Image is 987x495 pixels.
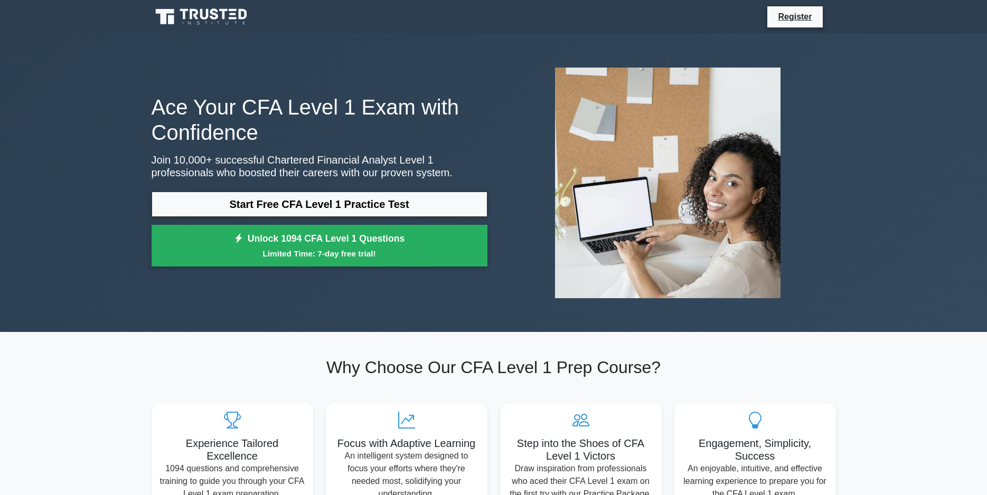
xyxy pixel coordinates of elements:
[152,357,836,377] h2: Why Choose Our CFA Level 1 Prep Course?
[509,437,653,462] h5: Step into the Shoes of CFA Level 1 Victors
[165,248,474,260] small: Limited Time: 7-day free trial!
[683,437,828,462] h5: Engagement, Simplicity, Success
[152,94,487,145] h1: Ace Your CFA Level 1 Exam with Confidence
[160,437,305,462] h5: Experience Tailored Excellence
[152,192,487,217] a: Start Free CFA Level 1 Practice Test
[152,154,487,179] p: Join 10,000+ successful Chartered Financial Analyst Level 1 professionals who boosted their caree...
[152,225,487,267] a: Unlock 1094 CFA Level 1 QuestionsLimited Time: 7-day free trial!
[772,10,818,23] a: Register
[334,437,479,450] h5: Focus with Adaptive Learning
